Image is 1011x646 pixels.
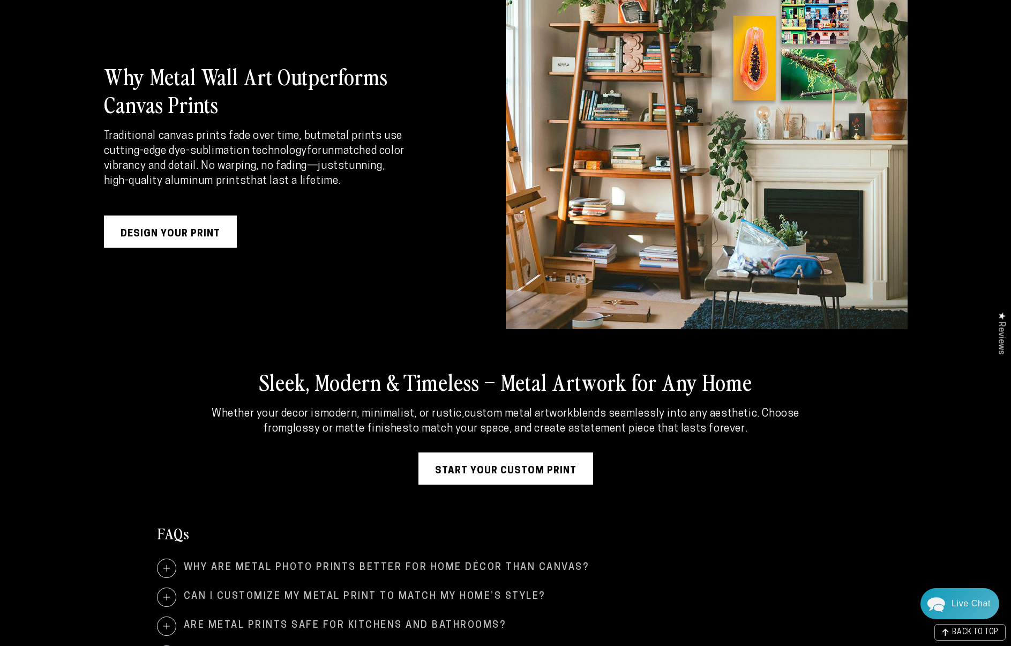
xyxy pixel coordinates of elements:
p: Whether your decor is , blends seamlessly into any aesthetic. Choose from to match your space, an... [209,406,802,436]
strong: statement piece that lasts forever [574,424,745,434]
div: Contact Us Directly [952,588,991,619]
a: Start Your Custom Print [418,452,593,485]
p: Traditional canvas prints fade over time, but for . No warping, no fading—just that last a lifetime. [104,129,409,189]
strong: stunning, high-quality aluminum prints [104,161,385,187]
h2: Why Metal Wall Art Outperforms Canvas Prints [104,62,409,118]
h2: Sleek, Modern & Timeless – Metal Artwork for Any Home [158,368,854,396]
div: Chat widget toggle [920,588,999,619]
summary: Can I customize my metal print to match my home’s style? [158,588,854,606]
strong: glossy or matte finishes [287,424,408,434]
strong: custom metal artwork [465,409,573,419]
span: BACK TO TOP [952,629,999,636]
a: Design Your Print [104,216,237,248]
summary: Why are metal photo prints better for home décor than canvas? [158,559,854,577]
h2: FAQs [158,523,190,543]
strong: modern, minimalist, or rustic [320,409,462,419]
strong: unmatched color vibrancy and detail [104,146,405,172]
summary: Are metal prints safe for kitchens and bathrooms? [158,617,854,635]
div: Click to open Judge.me floating reviews tab [991,303,1011,363]
strong: metal prints use cutting-edge dye-sublimation technology [104,131,403,157]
